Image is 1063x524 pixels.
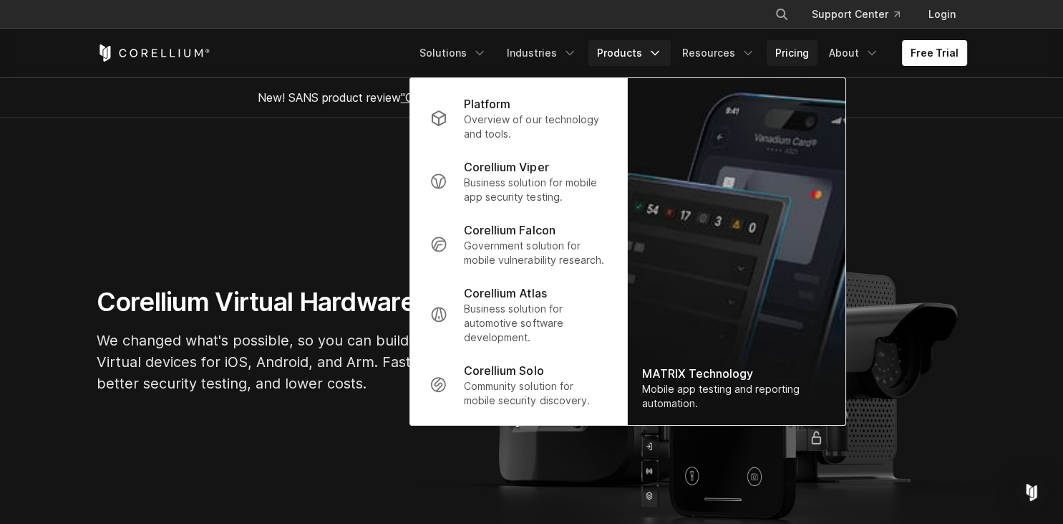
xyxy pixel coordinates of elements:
[464,302,606,345] p: Business solution for automotive software development.
[401,90,731,105] a: "Collaborative Mobile App Security Development and Analysis"
[464,379,606,408] p: Community solution for mobile security discovery.
[498,40,586,66] a: Industries
[411,40,495,66] a: Solutions
[97,44,210,62] a: Corellium Home
[464,95,510,113] p: Platform
[917,1,967,27] a: Login
[627,78,845,425] img: Matrix_WebNav_1x
[411,40,967,66] div: Navigation Menu
[757,1,967,27] div: Navigation Menu
[674,40,764,66] a: Resources
[588,40,671,66] a: Products
[1014,475,1049,510] div: Open Intercom Messenger
[769,1,795,27] button: Search
[464,113,606,141] p: Overview of our technology and tools.
[97,330,526,394] p: We changed what's possible, so you can build what's next. Virtual devices for iOS, Android, and A...
[418,213,618,276] a: Corellium Falcon Government solution for mobile vulnerability research.
[418,353,618,416] a: Corellium Solo Community solution for mobile security discovery.
[464,285,546,302] p: Corellium Atlas
[767,40,817,66] a: Pricing
[418,276,618,353] a: Corellium Atlas Business solution for automotive software development.
[464,362,543,379] p: Corellium Solo
[464,176,606,204] p: Business solution for mobile app security testing.
[418,87,618,150] a: Platform Overview of our technology and tools.
[820,40,888,66] a: About
[800,1,911,27] a: Support Center
[641,382,830,411] div: Mobile app testing and reporting automation.
[902,40,967,66] a: Free Trial
[464,239,606,267] p: Government solution for mobile vulnerability research.
[641,365,830,382] div: MATRIX Technology
[464,221,555,239] p: Corellium Falcon
[627,78,845,425] a: MATRIX Technology Mobile app testing and reporting automation.
[258,90,806,105] span: New! SANS product review now available.
[418,150,618,213] a: Corellium Viper Business solution for mobile app security testing.
[97,286,526,318] h1: Corellium Virtual Hardware
[464,158,548,176] p: Corellium Viper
